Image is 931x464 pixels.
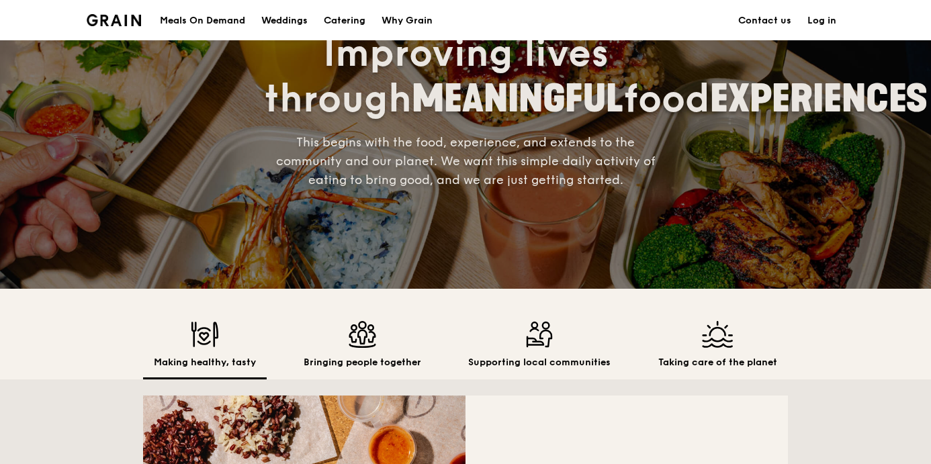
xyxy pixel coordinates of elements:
[382,1,433,41] div: Why Grain
[316,1,373,41] a: Catering
[154,356,256,369] h2: Making healthy, tasty
[324,1,365,41] div: Catering
[304,321,421,348] img: Bringing people together
[264,31,928,122] span: Improving lives through food
[253,1,316,41] a: Weddings
[261,1,308,41] div: Weddings
[276,135,656,187] span: This begins with the food, experience, and extends to the community and our planet. We want this ...
[468,356,611,369] h2: Supporting local communities
[412,77,623,122] span: MEANINGFUL
[730,1,799,41] a: Contact us
[304,356,421,369] h2: Bringing people together
[799,1,844,41] a: Log in
[87,14,141,26] img: Grain
[658,321,777,348] img: Taking care of the planet
[710,77,928,122] span: EXPERIENCES
[160,1,245,41] div: Meals On Demand
[373,1,441,41] a: Why Grain
[658,356,777,369] h2: Taking care of the planet
[154,321,256,348] img: Making healthy, tasty
[468,321,611,348] img: Supporting local communities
